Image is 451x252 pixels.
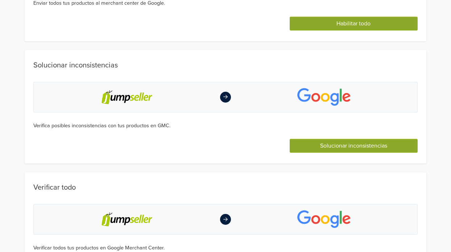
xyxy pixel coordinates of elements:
[33,61,418,70] h1: Solucionar inconsistencias
[290,139,418,153] button: Solucionar inconsistencias
[33,122,418,130] div: Verifica posibles inconsistencias con tus productos en GMC.
[101,88,153,106] img: jumpseller-logo
[33,183,418,192] h1: Verificar todo
[101,210,153,228] img: jumpseller-logo
[290,17,418,30] button: Habilitar todo
[297,88,351,106] img: app-logo
[297,210,351,228] img: app-logo
[33,244,418,252] div: Verificar todos tus productos en Google Merchant Center.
